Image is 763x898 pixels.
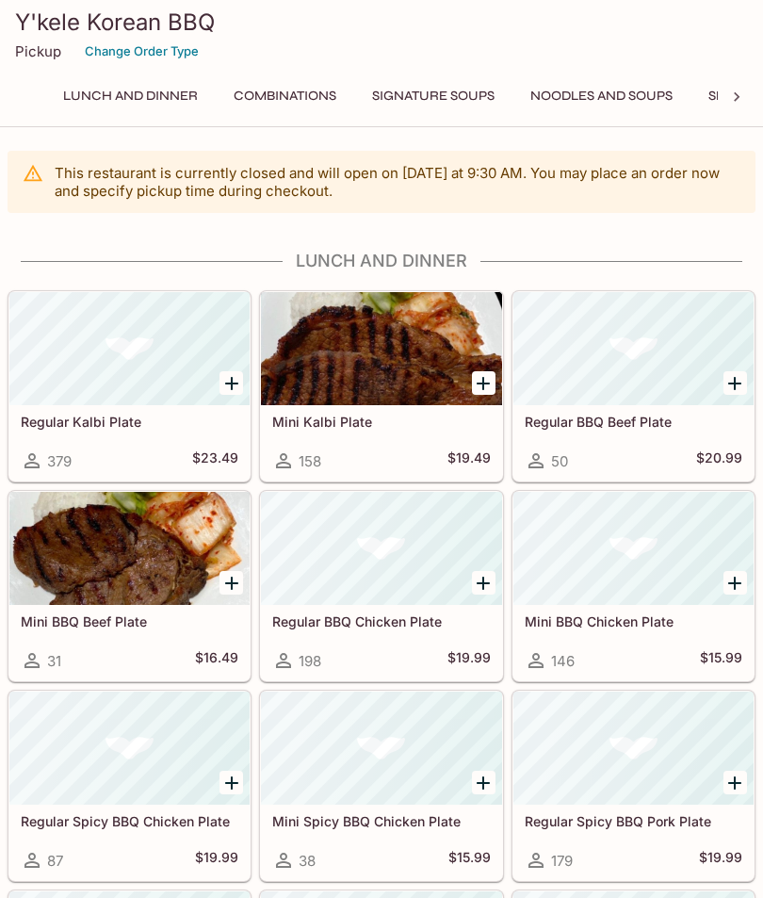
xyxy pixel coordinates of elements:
[15,8,748,37] h3: Y'kele Korean BBQ
[447,649,491,672] h5: $19.99
[513,692,754,805] div: Regular Spicy BBQ Pork Plate
[525,414,742,430] h5: Regular BBQ Beef Plate
[195,649,238,672] h5: $16.49
[525,613,742,629] h5: Mini BBQ Chicken Plate
[723,371,747,395] button: Add Regular BBQ Beef Plate
[525,813,742,829] h5: Regular Spicy BBQ Pork Plate
[8,691,251,881] a: Regular Spicy BBQ Chicken Plate87$19.99
[551,852,573,870] span: 179
[21,414,238,430] h5: Regular Kalbi Plate
[512,691,755,881] a: Regular Spicy BBQ Pork Plate179$19.99
[448,849,491,872] h5: $15.99
[520,83,683,109] button: Noodles and Soups
[261,692,501,805] div: Mini Spicy BBQ Chicken Plate
[472,571,495,595] button: Add Regular BBQ Chicken Plate
[272,613,490,629] h5: Regular BBQ Chicken Plate
[9,292,250,405] div: Regular Kalbi Plate
[21,813,238,829] h5: Regular Spicy BBQ Chicken Plate
[512,491,755,681] a: Mini BBQ Chicken Plate146$15.99
[15,42,61,60] p: Pickup
[195,849,238,872] h5: $19.99
[513,492,754,605] div: Mini BBQ Chicken Plate
[21,613,238,629] h5: Mini BBQ Beef Plate
[76,37,207,66] button: Change Order Type
[8,291,251,482] a: Regular Kalbi Plate379$23.49
[260,291,502,482] a: Mini Kalbi Plate158$19.49
[219,371,243,395] button: Add Regular Kalbi Plate
[8,491,251,681] a: Mini BBQ Beef Plate31$16.49
[299,852,316,870] span: 38
[700,649,742,672] h5: $15.99
[723,771,747,794] button: Add Regular Spicy BBQ Pork Plate
[362,83,505,109] button: Signature Soups
[272,414,490,430] h5: Mini Kalbi Plate
[9,492,250,605] div: Mini BBQ Beef Plate
[472,771,495,794] button: Add Mini Spicy BBQ Chicken Plate
[47,452,72,470] span: 379
[192,449,238,472] h5: $23.49
[696,449,742,472] h5: $20.99
[261,492,501,605] div: Regular BBQ Chicken Plate
[8,251,755,271] h4: Lunch and Dinner
[219,571,243,595] button: Add Mini BBQ Beef Plate
[223,83,347,109] button: Combinations
[219,771,243,794] button: Add Regular Spicy BBQ Chicken Plate
[260,691,502,881] a: Mini Spicy BBQ Chicken Plate38$15.99
[272,813,490,829] h5: Mini Spicy BBQ Chicken Plate
[260,491,502,681] a: Regular BBQ Chicken Plate198$19.99
[513,292,754,405] div: Regular BBQ Beef Plate
[551,452,568,470] span: 50
[723,571,747,595] button: Add Mini BBQ Chicken Plate
[47,652,61,670] span: 31
[47,852,63,870] span: 87
[261,292,501,405] div: Mini Kalbi Plate
[53,83,208,109] button: Lunch and Dinner
[447,449,491,472] h5: $19.49
[512,291,755,482] a: Regular BBQ Beef Plate50$20.99
[551,652,575,670] span: 146
[699,849,742,872] h5: $19.99
[472,371,495,395] button: Add Mini Kalbi Plate
[299,452,321,470] span: 158
[55,164,740,200] p: This restaurant is currently closed and will open on [DATE] at 9:30 AM . You may place an order n...
[9,692,250,805] div: Regular Spicy BBQ Chicken Plate
[299,652,321,670] span: 198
